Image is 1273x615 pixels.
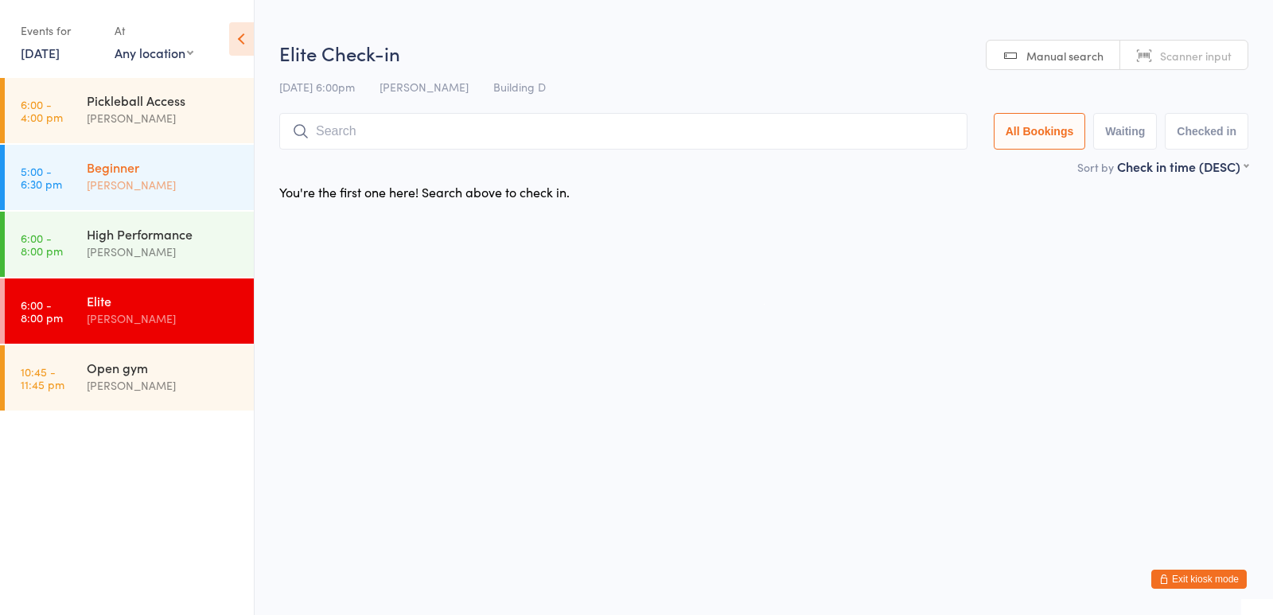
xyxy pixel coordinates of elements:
div: Pickleball Access [87,91,240,109]
div: At [115,18,193,44]
button: Checked in [1165,113,1248,150]
div: High Performance [87,225,240,243]
div: [PERSON_NAME] [87,109,240,127]
time: 6:00 - 4:00 pm [21,98,63,123]
span: Manual search [1026,48,1104,64]
div: [PERSON_NAME] [87,309,240,328]
button: Exit kiosk mode [1151,570,1247,589]
div: [PERSON_NAME] [87,376,240,395]
div: [PERSON_NAME] [87,243,240,261]
time: 10:45 - 11:45 pm [21,365,64,391]
div: Events for [21,18,99,44]
span: [PERSON_NAME] [380,79,469,95]
a: 10:45 -11:45 pmOpen gym[PERSON_NAME] [5,345,254,411]
time: 6:00 - 8:00 pm [21,298,63,324]
span: Building D [493,79,546,95]
button: Waiting [1093,113,1157,150]
span: Scanner input [1160,48,1232,64]
div: Elite [87,292,240,309]
a: 6:00 -8:00 pmHigh Performance[PERSON_NAME] [5,212,254,277]
a: 6:00 -8:00 pmElite[PERSON_NAME] [5,278,254,344]
time: 5:00 - 6:30 pm [21,165,62,190]
div: [PERSON_NAME] [87,176,240,194]
h2: Elite Check-in [279,40,1248,66]
button: All Bookings [994,113,1086,150]
span: [DATE] 6:00pm [279,79,355,95]
a: [DATE] [21,44,60,61]
div: Beginner [87,158,240,176]
div: Any location [115,44,193,61]
a: 5:00 -6:30 pmBeginner[PERSON_NAME] [5,145,254,210]
div: Check in time (DESC) [1117,158,1248,175]
div: Open gym [87,359,240,376]
div: You're the first one here! Search above to check in. [279,183,570,200]
input: Search [279,113,967,150]
label: Sort by [1077,159,1114,175]
time: 6:00 - 8:00 pm [21,232,63,257]
a: 6:00 -4:00 pmPickleball Access[PERSON_NAME] [5,78,254,143]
